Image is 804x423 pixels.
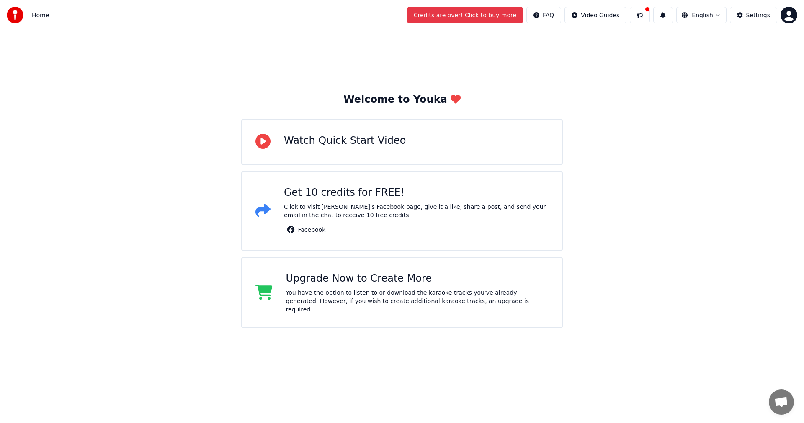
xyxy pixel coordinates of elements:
button: Settings [730,7,777,23]
img: youka [7,7,23,23]
span: Home [32,11,49,19]
button: Credits are over! Click to buy more [407,7,523,23]
div: Settings [746,11,770,19]
nav: breadcrumb [32,11,49,19]
button: FAQ [526,7,561,23]
div: Upgrade Now to Create More [286,272,549,285]
div: Welcome to Youka [343,93,461,106]
span: Facebook [298,226,326,234]
div: Open chat [769,389,794,415]
div: Watch Quick Start Video [284,134,406,147]
div: Click to visit [PERSON_NAME]'s Facebook page, give it a like, share a post, and send your email i... [284,202,549,219]
button: Video Guides [564,7,626,23]
div: You have the option to listen to or download the karaoke tracks you've already generated. However... [286,288,549,314]
div: Get 10 credits for FREE! [284,186,549,199]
